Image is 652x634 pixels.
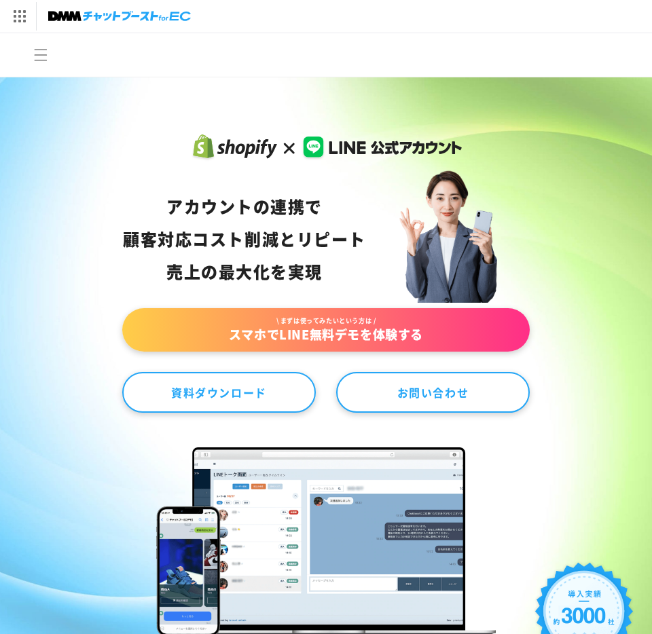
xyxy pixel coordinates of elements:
img: サービス [2,2,36,31]
summary: メニュー [26,40,56,70]
a: \ まずは使ってみたいという方は /スマホでLINE無料デモを体験する [122,308,530,352]
span: \ まずは使ってみたいという方は / [136,316,516,326]
img: チャットブーストforEC [48,7,191,26]
div: アカウントの連携で 顧客対応コスト削減と リピート売上の 最大化を実現 [122,190,367,288]
a: 資料ダウンロード [122,372,316,413]
a: お問い合わせ [336,372,530,413]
